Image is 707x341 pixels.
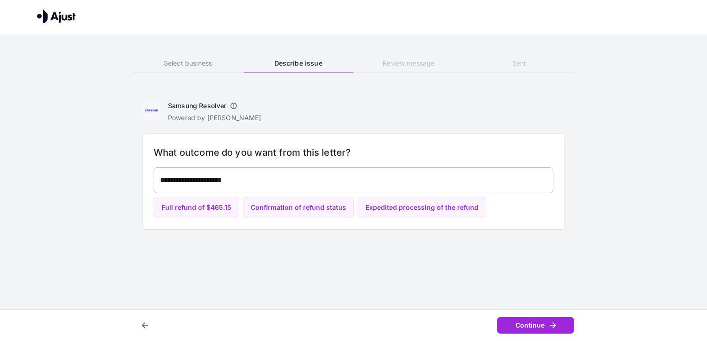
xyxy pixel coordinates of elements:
[133,58,243,68] h6: Select business
[243,197,354,219] button: Confirmation of refund status
[37,9,76,23] img: Ajust
[243,58,353,68] h6: Describe issue
[464,58,574,68] h6: Sent
[168,101,226,110] h6: Samsung Resolver
[142,101,161,120] img: Samsung
[353,58,464,68] h6: Review message
[497,317,574,334] button: Continue
[154,197,239,219] button: Full refund of $465.15
[168,113,261,122] p: Powered by [PERSON_NAME]
[358,197,486,219] button: Expedited processing of the refund
[154,145,553,160] h6: What outcome do you want from this letter?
